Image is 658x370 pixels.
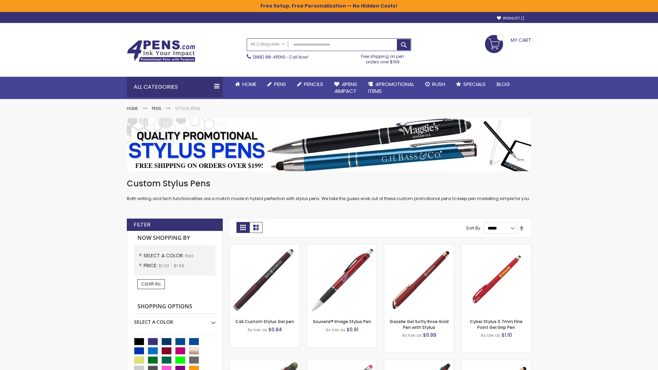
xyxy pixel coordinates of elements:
span: Red [185,253,193,259]
img: 4Pens Custom Pens and Promotional Products [127,40,195,62]
span: 4Pens 4impact [334,81,357,95]
span: Pens [274,81,286,88]
a: Blog [491,77,515,92]
span: Price [144,262,159,269]
strong: Shopping Options [134,299,216,314]
img: Stylus Pens [127,118,531,171]
a: Gazelle Gel Softy Rose Gold Pen with Stylus [390,319,449,330]
a: Cyber Stylus 0.7mm Fine Point Gel Grip Pen-Red [461,244,531,250]
a: Cali Custom Stylus Gel pen-Red [230,244,300,250]
strong: Grid [236,222,249,233]
a: All Categories [247,39,288,50]
a: Cyber Stylus 0.7mm Fine Point Gel Grip Pen [470,319,523,330]
h1: Custom Stylus Pens [127,178,531,189]
span: As low as [247,327,267,333]
span: As low as [402,332,422,338]
a: Wishlist [497,16,524,21]
span: As low as [480,332,500,338]
span: $1.00 - $1.99 [159,263,184,269]
div: Both writing and tech functionalities are a match made in hybrid perfection with stylus pens. We ... [127,178,531,202]
a: Clear All [137,279,165,289]
span: Blog [497,81,510,88]
a: Specials [451,77,491,92]
a: Cali Custom Stylus Gel pen [235,319,294,324]
label: Sort By [466,225,480,231]
a: (888) 88-4PENS [253,54,285,60]
span: Specials [463,81,486,88]
span: $0.99 [423,332,436,338]
span: 4PROMOTIONAL ITEMS [368,81,414,95]
span: Pencils [304,81,323,88]
span: Select A Color [144,252,185,259]
a: Islander Softy Gel with Stylus - ColorJet Imprint-Red [307,360,377,366]
span: As low as [326,327,345,333]
img: Cyber Stylus 0.7mm Fine Point Gel Grip Pen-Red [461,244,531,314]
a: Gazelle Gel Softy Rose Gold Pen with Stylus - ColorJet-Red [461,360,531,366]
a: Pencils [292,77,329,92]
a: 4Pens4impact [329,77,363,99]
a: 4PROMOTIONALITEMS [363,77,420,99]
span: Home [242,81,256,88]
span: All Categories [251,41,285,47]
img: Cali Custom Stylus Gel pen-Red [230,244,300,314]
img: Gazelle Gel Softy Rose Gold Pen with Stylus-Red [384,244,454,314]
a: Pens [152,106,161,111]
strong: Stylus Pens [175,106,200,111]
a: Orbitor 4 Color Assorted Ink Metallic Stylus Pens-Red [384,360,454,366]
div: Select A Color [134,314,216,325]
span: $0.84 [268,326,282,333]
a: Pens [262,77,292,92]
span: $1.10 [501,332,512,338]
img: Souvenir® Image Stylus Pen-Red [307,244,377,314]
a: Home [127,106,138,111]
a: Souvenir® Jalan Highlighter Stylus Pen Combo-Red [230,360,300,366]
a: Home [230,77,262,92]
span: Rush [432,81,445,88]
strong: Filter [134,221,150,229]
div: Free shipping on pen orders over $199 [354,51,412,65]
a: Souvenir® Image Stylus Pen [313,319,371,324]
strong: Now Shopping by [134,231,216,245]
a: Gazelle Gel Softy Rose Gold Pen with Stylus-Red [384,244,454,250]
a: Rush [420,77,451,92]
span: Clear All [141,281,161,287]
div: All Categories [127,77,223,97]
a: Souvenir® Image Stylus Pen-Red [307,244,377,250]
span: - Call Now! [253,54,308,60]
span: $0.91 [346,326,358,333]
